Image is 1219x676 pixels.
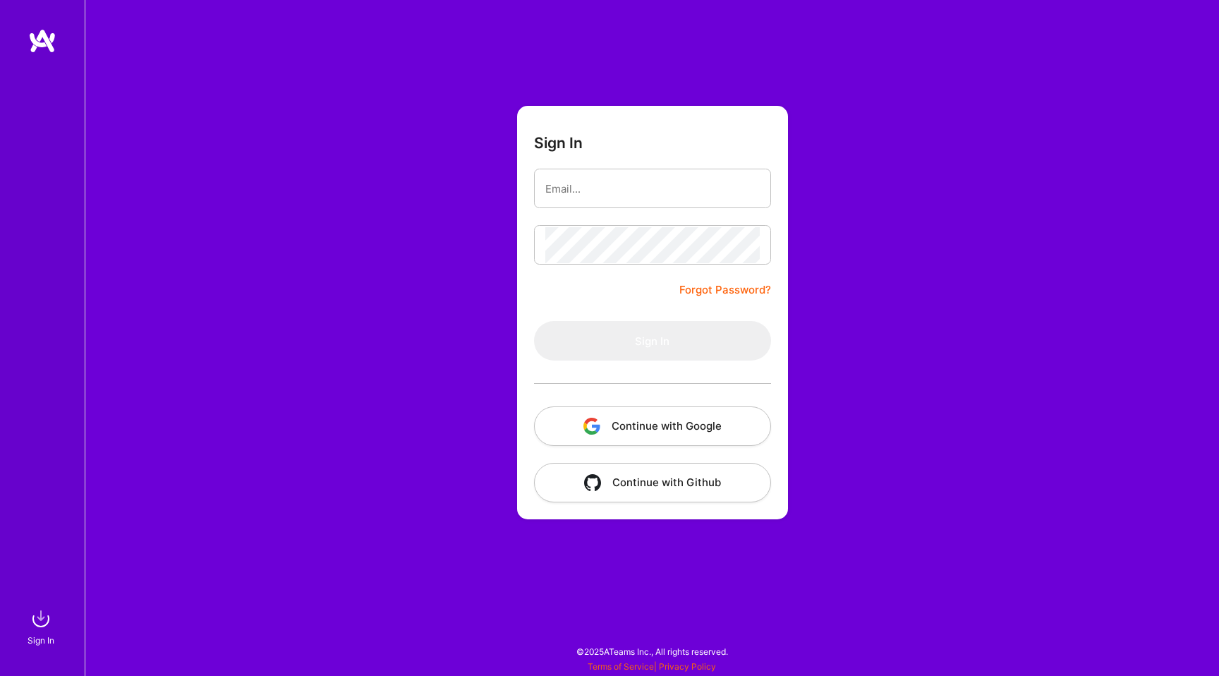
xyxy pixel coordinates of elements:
[30,605,55,648] a: sign inSign In
[27,605,55,633] img: sign in
[85,634,1219,669] div: © 2025 ATeams Inc., All rights reserved.
[588,661,654,672] a: Terms of Service
[534,463,771,502] button: Continue with Github
[588,661,716,672] span: |
[534,321,771,361] button: Sign In
[28,633,54,648] div: Sign In
[679,282,771,298] a: Forgot Password?
[534,406,771,446] button: Continue with Google
[534,134,583,152] h3: Sign In
[545,171,760,207] input: Email...
[28,28,56,54] img: logo
[583,418,600,435] img: icon
[584,474,601,491] img: icon
[659,661,716,672] a: Privacy Policy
